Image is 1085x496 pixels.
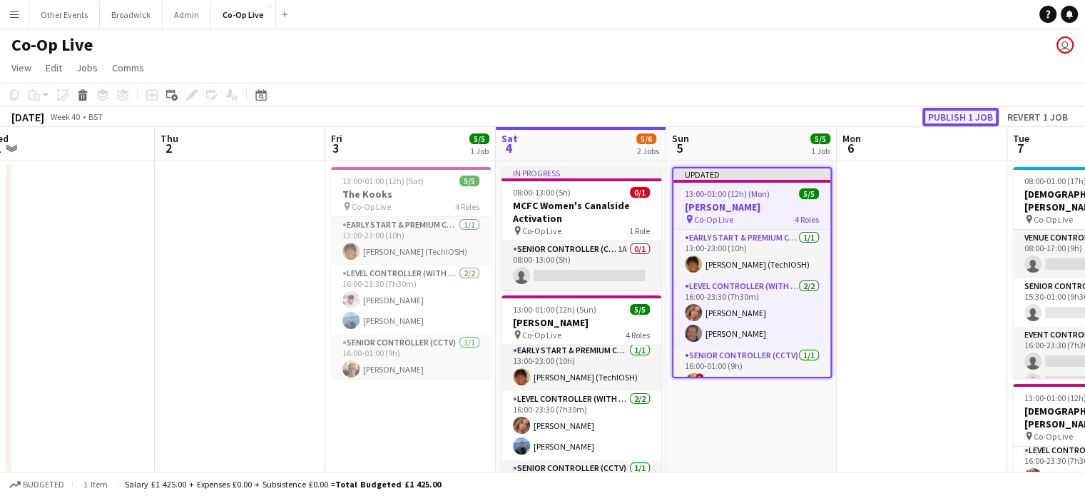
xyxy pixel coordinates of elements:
span: Sun [672,132,689,145]
app-card-role: Early Start & Premium Controller (with CCTV)1/113:00-23:00 (10h)[PERSON_NAME] (TechIOSH) [673,230,830,278]
h1: Co-Op Live [11,34,93,56]
app-job-card: In progress08:00-13:00 (5h)0/1MCFC Women's Canalside Activation Co-Op Live1 RoleSenior Controller... [501,167,661,290]
app-user-avatar: Ashley Fielding [1056,36,1074,54]
span: 4 Roles [795,214,819,225]
button: Revert 1 job [1002,108,1074,126]
button: Admin [163,1,211,29]
span: 2 [158,140,178,156]
span: 4 Roles [455,201,479,212]
app-card-role: Senior Controller (CCTV)1/116:00-01:00 (9h)[PERSON_NAME] [331,335,491,383]
span: 1 item [78,479,113,490]
span: 3 [329,140,342,156]
div: 2 Jobs [637,146,659,156]
span: Budgeted [23,480,64,490]
div: 1 Job [470,146,489,156]
span: 5/5 [799,188,819,199]
app-card-role: Early Start & Premium Controller (with CCTV)1/113:00-23:00 (10h)[PERSON_NAME] (TechIOSH) [331,217,491,265]
span: 5/6 [636,133,656,144]
h3: [PERSON_NAME] [673,201,830,213]
h3: The Kooks [331,188,491,201]
a: Comms [106,59,150,77]
span: Co-Op Live [694,214,733,225]
span: Jobs [76,61,98,74]
app-card-role: Senior Controller (CCTV)1A0/108:00-13:00 (5h) [501,241,661,290]
span: Tue [1013,132,1029,145]
span: Comms [112,61,144,74]
div: 1 Job [811,146,830,156]
app-card-role: Level Controller (with CCTV)2/216:00-23:30 (7h30m)[PERSON_NAME][PERSON_NAME] [673,278,830,348]
button: Publish 1 job [922,108,999,126]
div: Salary £1 425.00 + Expenses £0.00 + Subsistence £0.00 = [125,479,441,490]
app-card-role: Early Start & Premium Controller (with CCTV)1/113:00-23:00 (10h)[PERSON_NAME] (TechIOSH) [501,343,661,391]
span: Co-Op Live [522,330,561,340]
span: 0/1 [630,187,650,198]
span: Co-Op Live [352,201,391,212]
span: Week 40 [47,111,83,122]
div: [DATE] [11,110,44,124]
span: 5/5 [459,176,479,186]
span: Co-Op Live [1034,431,1073,442]
span: ! [696,373,704,382]
span: Co-Op Live [522,226,561,236]
span: Fri [331,132,342,145]
h3: MCFC Women's Canalside Activation [501,199,661,225]
div: BST [88,111,103,122]
span: 13:00-01:00 (12h) (Mon) [685,188,770,199]
a: Jobs [71,59,103,77]
span: 5/5 [630,304,650,315]
h3: [PERSON_NAME] [501,316,661,329]
span: 6 [840,140,861,156]
app-card-role: Level Controller (with CCTV)2/216:00-23:30 (7h30m)[PERSON_NAME][PERSON_NAME] [331,265,491,335]
a: Edit [40,59,68,77]
span: 5 [670,140,689,156]
span: Sat [501,132,518,145]
span: 08:00-13:00 (5h) [513,187,571,198]
div: Updated [673,168,830,180]
span: Edit [46,61,62,74]
span: 5/5 [469,133,489,144]
button: Budgeted [7,477,66,492]
div: In progress [501,167,661,178]
span: 13:00-01:00 (12h) (Sun) [513,304,596,315]
span: 4 [499,140,518,156]
a: View [6,59,37,77]
span: 7 [1011,140,1029,156]
button: Other Events [29,1,100,29]
span: 4 Roles [626,330,650,340]
span: 1 Role [629,226,650,236]
span: Thu [161,132,178,145]
app-job-card: Updated13:00-01:00 (12h) (Mon)5/5[PERSON_NAME] Co-Op Live4 RolesEarly Start & Premium Controller ... [672,167,832,378]
button: Broadwick [100,1,163,29]
span: Mon [842,132,861,145]
span: Total Budgeted £1 425.00 [335,479,441,490]
span: 13:00-01:00 (12h) (Sat) [342,176,424,186]
span: View [11,61,31,74]
app-card-role: Senior Controller (CCTV)1/116:00-01:00 (9h)![PERSON_NAME] [673,348,830,396]
button: Co-Op Live [211,1,276,29]
span: 5/5 [810,133,830,144]
app-job-card: 13:00-01:00 (12h) (Sat)5/5The Kooks Co-Op Live4 RolesEarly Start & Premium Controller (with CCTV)... [331,167,491,378]
span: Co-Op Live [1034,214,1073,225]
app-card-role: Level Controller (with CCTV)2/216:00-23:30 (7h30m)[PERSON_NAME][PERSON_NAME] [501,391,661,460]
